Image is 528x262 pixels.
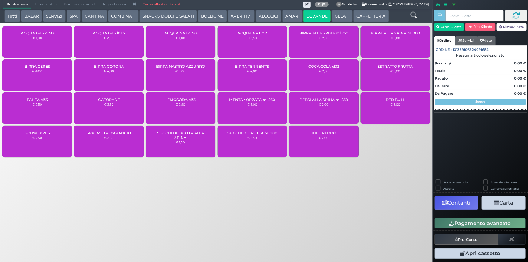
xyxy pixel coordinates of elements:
[443,180,468,184] label: Stampa una copia
[228,10,255,22] button: APERITIVI
[319,103,329,106] small: € 2,00
[164,31,197,35] span: ACQUA NAT cl 50
[247,136,257,139] small: € 2,50
[435,91,453,96] strong: Da Pagare
[446,10,503,21] input: Codice Cliente
[175,69,185,73] small: € 3,00
[482,196,526,210] button: Carta
[453,47,489,52] span: 101359106324091684
[3,0,31,9] span: Punto cassa
[436,47,452,52] span: Ordine :
[165,97,196,102] span: LEMOSODA cl33
[247,36,257,40] small: € 2,50
[371,31,420,35] span: BIRRA ALLA SPINA ml 300
[300,97,348,102] span: PEPSI ALLA SPINA ml 250
[434,36,455,45] a: Ordine
[156,64,205,69] span: BIRRA NASTRO AZZURRO
[198,10,227,22] button: BOLLICINE
[390,103,400,106] small: € 3,00
[435,69,445,73] strong: Totale
[87,131,131,135] span: SPREMUTA D'ARANCIO
[151,131,210,140] span: SUCCHI DI FRUTTA ALLA SPINA
[4,10,20,22] button: Tutti
[238,31,267,35] span: ACQUA NAT lt 2
[477,36,495,45] a: Note
[319,36,329,40] small: € 2,50
[434,53,527,57] div: Nessun articolo selezionato
[435,84,449,88] strong: Da Dare
[390,69,400,73] small: € 3,00
[60,0,100,9] span: Ritiri programmati
[32,136,42,139] small: € 2,50
[104,136,114,139] small: € 3,50
[497,23,527,31] button: Rimuovi tutto
[94,64,124,69] span: BIRRA CORONA
[176,140,185,144] small: € 1,50
[386,97,405,102] span: RED BULL
[43,10,65,22] button: SERVIZI
[235,64,269,69] span: BIRRA TENNENT'S
[476,100,485,103] strong: Segue
[247,69,257,73] small: € 4,00
[435,61,447,66] strong: Sconto
[378,64,413,69] span: ESTRATTO FRUTTA
[353,10,389,22] button: CAFFETTERIA
[176,36,185,40] small: € 1,00
[390,36,400,40] small: € 3,00
[139,10,197,22] button: SNACKS DOLCI E SALATI
[82,10,107,22] button: CANTINA
[93,31,125,35] span: ACQUA GAS lt 1.5
[33,36,42,40] small: € 1,00
[21,31,54,35] span: ACQUA GAS cl 50
[229,97,275,102] span: MENTA / ORZATA ml 250
[311,131,336,135] span: THE FREDDO
[332,10,353,22] button: GELATI
[32,69,42,73] small: € 4,00
[256,10,281,22] button: ALCOLICI
[27,97,48,102] span: FANTA cl33
[32,103,42,106] small: € 2,50
[443,187,454,191] label: Asporto
[67,10,81,22] button: SPA
[303,10,331,22] button: BEVANDE
[104,36,114,40] small: € 2,00
[108,10,139,22] button: COMBINATI
[434,23,464,31] button: Cerca Cliente
[435,248,526,259] button: Apri cassetto
[319,69,329,73] small: € 2,50
[176,103,185,106] small: € 2,50
[21,10,42,22] button: BAZAR
[308,64,339,69] span: COCA COLA cl33
[318,2,320,6] b: 0
[98,97,120,102] span: GATORADE
[31,0,60,9] span: Ultimi ordini
[104,103,114,106] small: € 2,50
[25,64,50,69] span: BIRRA CERES
[491,187,519,191] label: Comanda prioritaria
[104,69,114,73] small: € 4,00
[282,10,303,22] button: AMARI
[514,76,526,80] strong: 0,00 €
[455,36,477,45] a: Servizi
[435,234,499,245] button: Pre-Conto
[299,31,348,35] span: BIRRA ALLA SPINA ml 250
[491,180,517,184] label: Scontrino Parlante
[319,136,329,139] small: € 2,00
[140,0,184,9] a: Torna alla dashboard
[514,61,526,65] strong: 0,00 €
[100,0,129,9] span: Impostazioni
[435,76,448,80] strong: Pagato
[435,218,526,228] button: Pagamento avanzato
[227,131,277,135] span: SUCCHI DI FRUTTA ml 200
[247,103,257,106] small: € 2,00
[25,131,50,135] span: SCHWEPPES
[435,196,478,210] button: Contanti
[336,2,342,7] span: 0
[514,84,526,88] strong: 0,00 €
[465,23,496,31] button: Rim. Cliente
[514,91,526,96] strong: 0,00 €
[514,69,526,73] strong: 0,00 €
